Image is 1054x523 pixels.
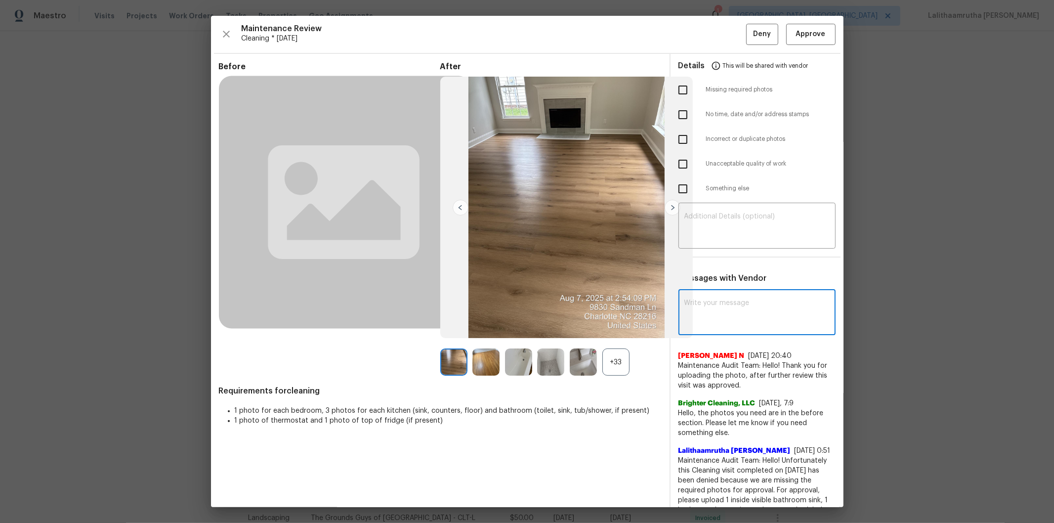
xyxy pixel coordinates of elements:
[678,408,836,438] span: Hello, the photos you need are in the before section. Please let me know if you need something else.
[786,24,836,45] button: Approve
[440,62,662,72] span: After
[678,351,745,361] span: [PERSON_NAME] N
[453,200,468,216] img: left-chevron-button-url
[795,447,831,454] span: [DATE] 0:51
[242,34,746,44] span: Cleaning * [DATE]
[759,400,794,407] span: [DATE], 7:9
[671,176,843,201] div: Something else
[796,28,826,41] span: Approve
[665,200,680,216] img: right-chevron-button-url
[671,102,843,127] div: No time, date and/or address stamps
[242,24,746,34] span: Maintenance Review
[678,274,767,282] span: Messages with Vendor
[671,78,843,102] div: Missing required photos
[678,54,705,78] span: Details
[723,54,808,78] span: This will be shared with vendor
[678,361,836,391] span: Maintenance Audit Team: Hello! Thank you for uploading the photo, after further review this visit...
[706,184,836,193] span: Something else
[219,386,662,396] span: Requirements for cleaning
[235,416,662,426] li: 1 photo of thermostat and 1 photo of top of fridge (if present)
[753,28,771,41] span: Deny
[671,152,843,176] div: Unacceptable quality of work
[746,24,778,45] button: Deny
[678,446,791,456] span: Lalithaamrutha [PERSON_NAME]
[706,110,836,119] span: No time, date and/or address stamps
[706,86,836,94] span: Missing required photos
[602,349,630,376] div: +33
[671,127,843,152] div: Incorrect or duplicate photos
[235,406,662,416] li: 1 photo for each bedroom, 3 photos for each kitchen (sink, counters, floor) and bathroom (toilet,...
[706,160,836,168] span: Unacceptable quality of work
[749,352,792,359] span: [DATE] 20:40
[678,398,756,408] span: Brighter Cleaning, LLC
[219,62,440,72] span: Before
[706,135,836,143] span: Incorrect or duplicate photos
